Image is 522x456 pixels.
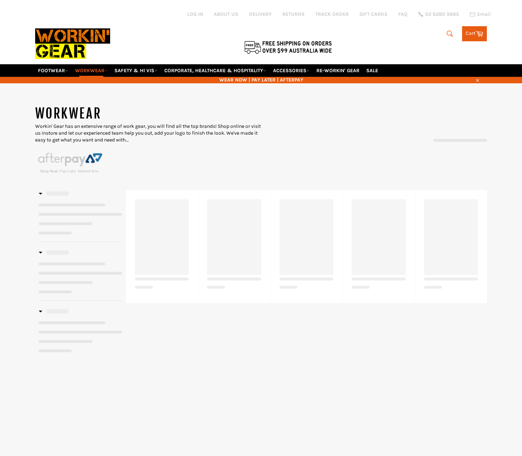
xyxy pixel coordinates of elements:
[249,11,272,18] a: DELIVERY
[282,11,305,18] a: RETURNS
[161,64,269,77] a: CORPORATE, HEALTHCARE & HOSPITALITY
[35,76,487,83] span: WEAR NOW | PAY LATER | AFTERPAY
[72,64,110,77] a: WORKWEAR
[315,11,349,18] a: TRACK ORDER
[214,11,238,18] a: ABOUT US
[470,11,491,17] a: Email
[35,64,71,77] a: FOOTWEAR
[398,11,408,18] a: FAQ
[418,12,459,17] a: 02 6280 5885
[112,64,160,77] a: SAFETY & HI VIS
[35,23,110,64] img: Workin Gear leaders in Workwear, Safety Boots, PPE, Uniforms. Australia's No.1 in Workwear
[314,64,362,77] a: RE-WORKIN' GEAR
[270,64,312,77] a: ACCESSORIES
[359,11,387,18] a: GIFT CARDS
[363,64,381,77] a: SALE
[35,105,261,123] h1: WORKWEAR
[462,26,487,41] a: Cart
[35,123,261,144] p: Workin' Gear has an extensive range of work gear, you will find all the top brands! Shop online o...
[477,12,491,17] span: Email
[243,39,333,55] img: Flat $9.95 shipping Australia wide
[187,11,203,17] a: Log in
[425,12,459,17] span: 02 6280 5885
